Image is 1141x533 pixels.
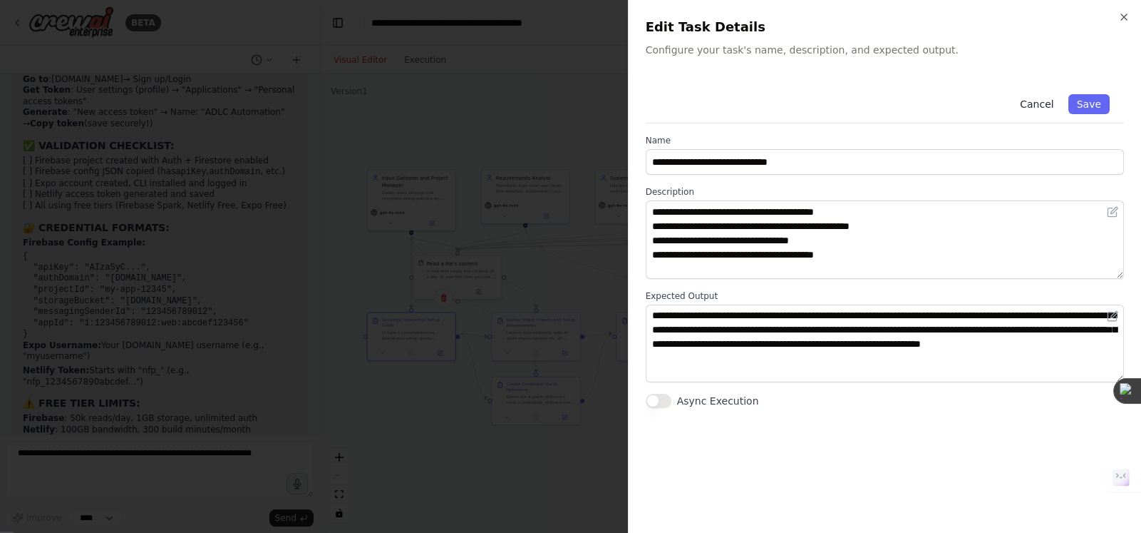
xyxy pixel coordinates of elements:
label: Expected Output [646,290,1124,302]
button: Open in editor [1104,203,1121,220]
button: Cancel [1011,94,1062,114]
label: Name [646,135,1124,146]
p: Configure your task's name, description, and expected output. [646,43,1124,57]
button: Save [1068,94,1110,114]
label: Async Execution [677,394,759,408]
h2: Edit Task Details [646,17,1124,37]
button: Open in editor [1104,308,1121,325]
label: Description [646,186,1124,198]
